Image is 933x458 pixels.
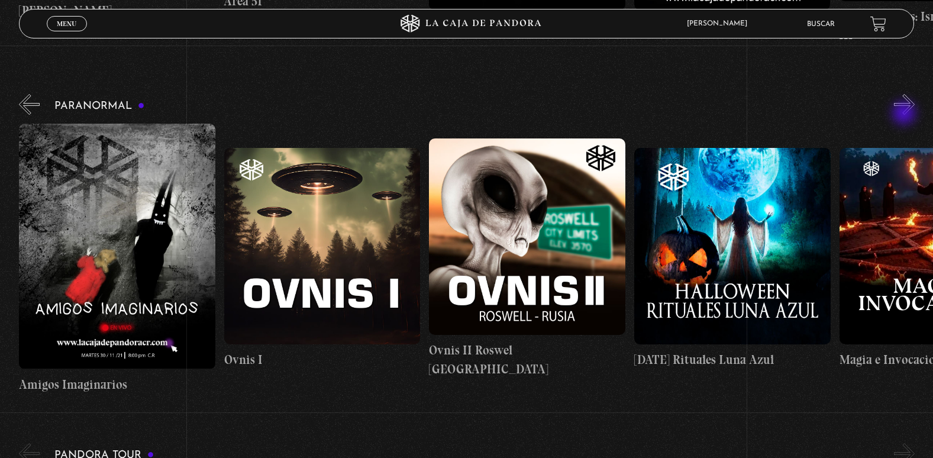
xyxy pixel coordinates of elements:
a: Ovnis I [224,124,421,394]
span: Menu [57,20,76,27]
a: [DATE] Rituales Luna Azul [634,124,831,394]
a: Ovnis II Roswel [GEOGRAPHIC_DATA] [429,124,625,394]
span: [PERSON_NAME] [681,20,759,27]
h4: Ovnis II Roswel [GEOGRAPHIC_DATA] [429,341,625,378]
h4: [DATE] Rituales Luna Azul [634,350,831,369]
h4: Ovnis I [224,350,421,369]
h4: Amigos Imaginarios [19,375,215,394]
button: Previous [19,94,40,115]
a: Amigos Imaginarios [19,124,215,394]
button: Next [894,94,915,115]
span: Cerrar [53,30,81,38]
a: Buscar [807,21,835,28]
a: View your shopping cart [870,16,886,32]
h3: Paranormal [54,101,145,112]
